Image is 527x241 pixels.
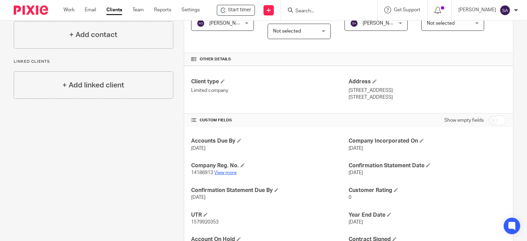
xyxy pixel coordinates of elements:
h4: CUSTOM FIELDS [191,118,349,123]
span: Not selected [427,21,455,26]
img: Pixie [14,5,48,15]
a: Team [132,7,144,13]
h4: + Add contact [69,29,117,40]
img: svg%3E [197,19,205,27]
span: Get Support [394,8,420,12]
a: Clients [106,7,122,13]
span: 1579920353 [191,220,219,225]
h4: Confirmation Statement Date [349,162,506,169]
p: [STREET_ADDRESS] [349,87,506,94]
span: [DATE] [349,220,363,225]
h4: Client type [191,78,349,85]
h4: Confirmation Statement Due By [191,187,349,194]
span: 14186913 [191,170,213,175]
div: Victoria Ralph Ltd [217,5,255,16]
h4: Company Reg. No. [191,162,349,169]
span: Start timer [228,7,251,14]
span: [DATE] [191,146,206,151]
a: Reports [154,7,171,13]
img: svg%3E [500,5,511,16]
span: [DATE] [191,195,206,200]
span: Not selected [273,29,301,34]
span: 0 [349,195,351,200]
img: svg%3E [350,19,358,27]
span: [DATE] [349,146,363,151]
p: [STREET_ADDRESS] [349,94,506,101]
h4: + Add linked client [62,80,124,91]
h4: Year End Date [349,212,506,219]
span: [PERSON_NAME] [209,21,247,26]
input: Search [295,8,356,14]
h4: Company Incorporated On [349,137,506,145]
h4: UTR [191,212,349,219]
span: [PERSON_NAME] [363,21,400,26]
span: Other details [200,57,231,62]
a: Work [63,7,74,13]
h4: Accounts Due By [191,137,349,145]
p: Linked clients [14,59,173,64]
p: [PERSON_NAME] [458,7,496,13]
h4: Customer Rating [349,187,506,194]
a: Settings [181,7,200,13]
p: Limited company [191,87,349,94]
label: Show empty fields [444,117,484,124]
a: View more [214,170,237,175]
span: [DATE] [349,170,363,175]
a: Email [85,7,96,13]
h4: Address [349,78,506,85]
